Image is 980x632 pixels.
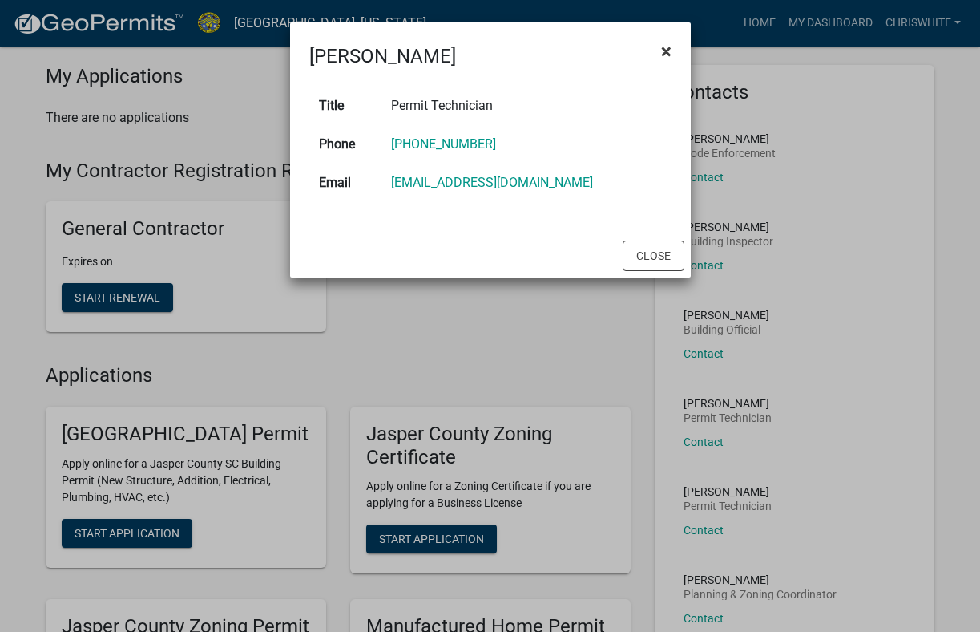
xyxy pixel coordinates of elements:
a: [PHONE_NUMBER] [391,136,496,152]
a: [EMAIL_ADDRESS][DOMAIN_NAME] [391,175,593,190]
button: Close [648,29,684,74]
button: Close [623,241,684,271]
td: Permit Technician [381,87,671,125]
h4: [PERSON_NAME] [309,42,456,71]
th: Email [309,164,381,202]
span: × [661,40,671,63]
th: Phone [309,125,381,164]
th: Title [309,87,381,125]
